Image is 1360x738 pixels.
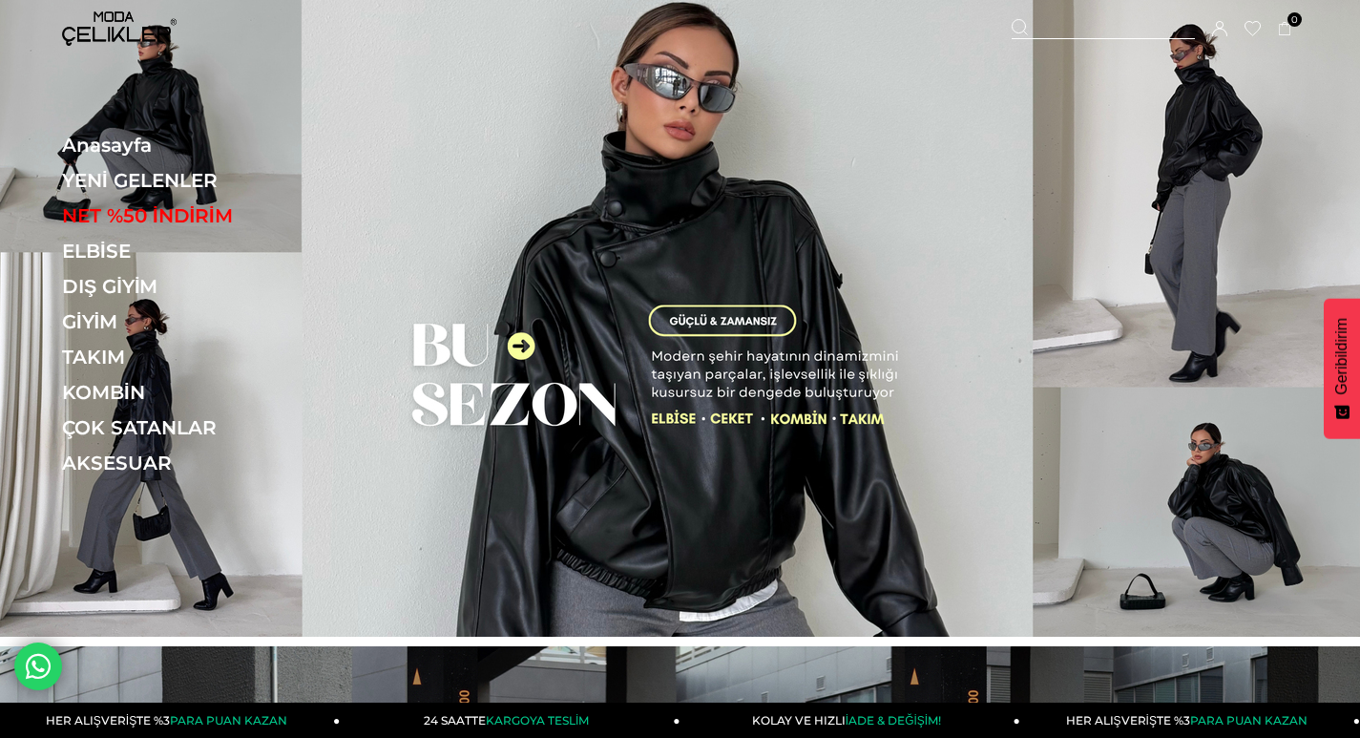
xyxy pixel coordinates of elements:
a: HER ALIŞVERİŞTE %3PARA PUAN KAZAN [1020,703,1360,738]
a: KOMBİN [62,381,324,404]
span: KARGOYA TESLİM [486,713,589,727]
a: TAKIM [62,346,324,369]
a: ÇOK SATANLAR [62,416,324,439]
span: 0 [1287,12,1302,27]
a: AKSESUAR [62,452,324,474]
a: KOLAY VE HIZLIİADE & DEĞİŞİM! [680,703,1020,738]
span: Geribildirim [1333,318,1350,395]
a: ELBİSE [62,240,324,263]
span: İADE & DEĞİŞİM! [846,713,941,727]
a: 0 [1278,22,1292,36]
a: NET %50 İNDİRİM [62,204,324,227]
span: PARA PUAN KAZAN [170,713,287,727]
a: 24 SAATTEKARGOYA TESLİM [340,703,680,738]
img: logo [62,11,177,46]
button: Geribildirim - Show survey [1324,299,1360,439]
span: PARA PUAN KAZAN [1190,713,1308,727]
a: DIŞ GİYİM [62,275,324,298]
a: Anasayfa [62,134,324,157]
a: GİYİM [62,310,324,333]
a: YENİ GELENLER [62,169,324,192]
